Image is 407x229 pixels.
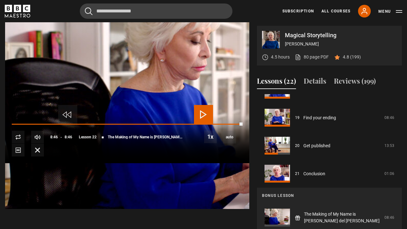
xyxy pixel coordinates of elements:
p: Bonus lesson [262,193,397,198]
button: Reviews (199) [334,76,376,89]
button: Mute [31,131,44,143]
a: The Making of My Name is [PERSON_NAME] del [PERSON_NAME] [304,211,381,224]
button: Lessons (22) [257,76,296,89]
button: Captions [12,144,24,156]
button: Fullscreen [31,144,44,156]
button: Toggle navigation [378,8,402,15]
button: Playback Rate [204,130,217,143]
button: Replay [12,131,24,143]
button: Details [304,76,326,89]
a: 80 page PDF [295,54,329,60]
span: auto [223,131,236,143]
a: Get published [303,142,330,149]
p: 4.8 (199) [343,54,361,60]
div: Progress Bar [12,124,243,125]
svg: BBC Maestro [5,5,30,17]
a: Find your ending [303,114,336,121]
p: [PERSON_NAME] [285,41,397,47]
a: All Courses [321,8,350,14]
button: Submit the search query [85,7,93,15]
span: Lesson 22 [79,135,97,139]
div: Current quality: 720p [223,131,236,143]
a: Conclusion [303,170,325,177]
span: - [60,135,62,139]
span: 8:46 [65,131,72,143]
span: 8:46 [50,131,58,143]
p: Magical Storytelling [285,32,397,38]
video-js: Video Player [5,26,249,163]
a: Subscription [282,8,314,14]
span: The Making of My Name is [PERSON_NAME] del [PERSON_NAME] [108,135,184,139]
input: Search [80,3,232,19]
p: 4.5 hours [271,54,290,60]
